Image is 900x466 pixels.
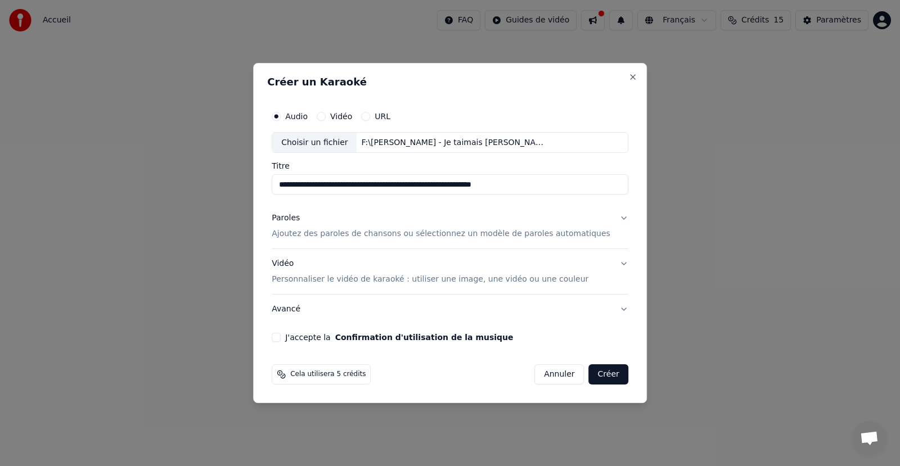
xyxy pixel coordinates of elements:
[375,112,390,120] label: URL
[589,364,628,384] button: Créer
[272,133,357,153] div: Choisir un fichier
[335,333,514,341] button: J'accepte la
[357,137,548,148] div: F:\[PERSON_NAME] - Je taimais [PERSON_NAME] et je taimerai Nouvelle Version.mp3
[272,229,610,240] p: Ajoutez des paroles de chansons ou sélectionnez un modèle de paroles automatiques
[285,333,513,341] label: J'accepte la
[285,112,308,120] label: Audio
[272,213,300,224] div: Paroles
[330,112,352,120] label: Vidéo
[272,274,588,285] p: Personnaliser le vidéo de karaoké : utiliser une image, une vidéo ou une couleur
[534,364,584,384] button: Annuler
[272,162,628,170] label: Titre
[272,204,628,249] button: ParolesAjoutez des paroles de chansons ou sélectionnez un modèle de paroles automatiques
[272,295,628,324] button: Avancé
[272,259,588,286] div: Vidéo
[272,250,628,295] button: VidéoPersonnaliser le vidéo de karaoké : utiliser une image, une vidéo ou une couleur
[267,77,633,87] h2: Créer un Karaoké
[290,370,366,379] span: Cela utilisera 5 crédits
